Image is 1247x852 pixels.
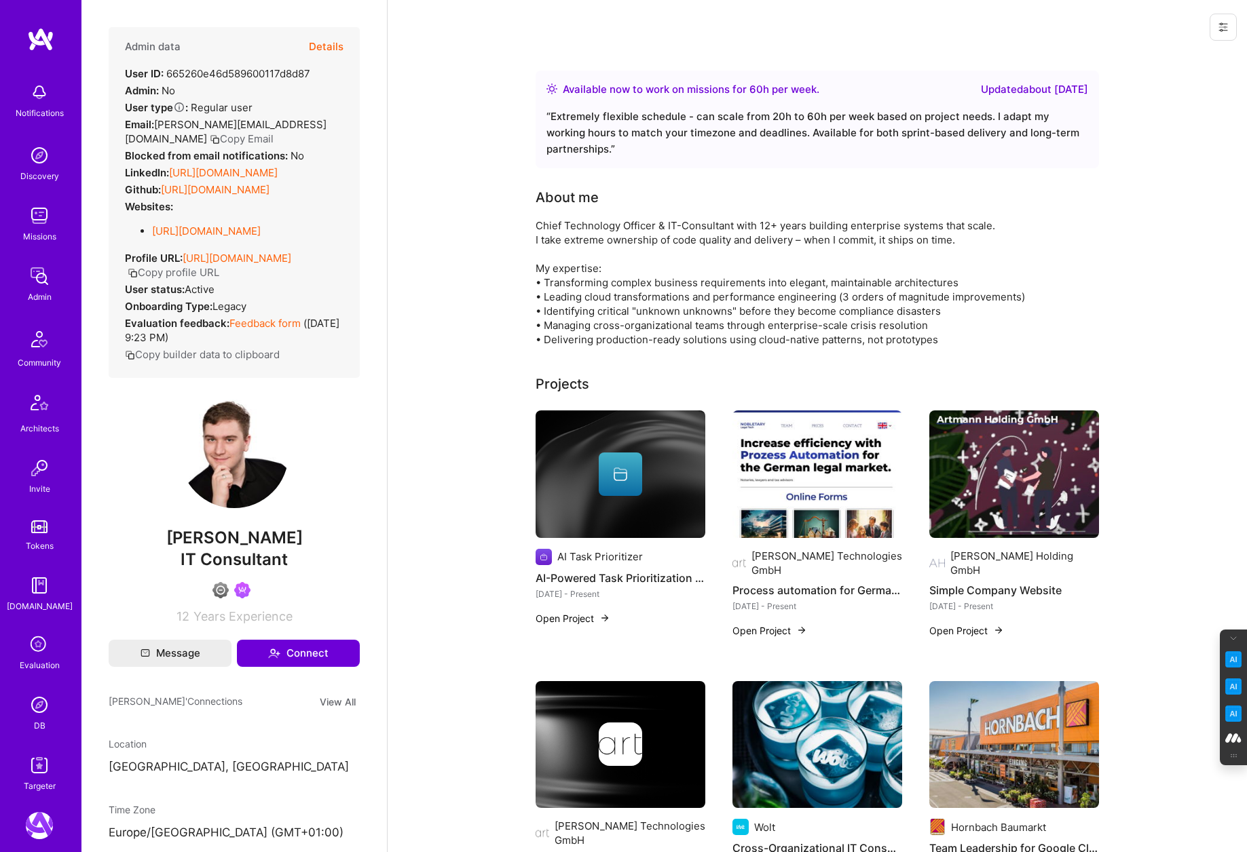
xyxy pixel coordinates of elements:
div: Discovery [20,169,59,183]
h4: Simple Company Website [929,581,1099,599]
i: icon Copy [210,134,220,144]
img: cover [536,681,705,809]
i: icon Connect [268,647,280,659]
strong: Email: [125,118,154,131]
button: Copy Email [210,132,274,146]
button: Message [109,640,231,667]
div: Admin [28,290,52,304]
div: Wolt [754,820,775,834]
img: Invite [26,454,53,482]
div: No [125,149,304,163]
img: Process automation for German Notaries [732,410,902,538]
a: A.Team: Leading A.Team's Marketing & DemandGen [22,812,56,839]
div: 665260e46d589600117d8d87 [125,66,310,81]
h4: AI-Powered Task Prioritization & Cross-Repository Issue Management [536,569,705,587]
a: [URL][DOMAIN_NAME] [169,166,278,179]
div: [PERSON_NAME] Technologies GmbH [751,549,902,577]
strong: Evaluation feedback: [125,317,229,330]
div: Tokens [26,539,54,553]
img: Company logo [732,819,749,835]
div: Hornbach Baumarkt [951,820,1046,834]
i: Help [173,101,185,113]
div: [PERSON_NAME] Holding GmbH [950,549,1099,577]
a: [URL][DOMAIN_NAME] [183,252,291,265]
img: Company logo [929,819,946,835]
img: logo [27,27,54,52]
strong: User ID: [125,67,164,80]
img: tokens [31,520,48,533]
button: Copy builder data to clipboard [125,347,280,362]
div: [DATE] - Present [536,587,705,601]
img: Skill Targeter [26,752,53,779]
img: Been on Mission [234,582,250,598]
span: legacy [212,300,246,313]
div: Projects [536,374,589,394]
button: Open Project [732,623,807,638]
span: 60 [749,83,763,96]
div: About me [536,187,599,208]
img: Key Point Extractor icon [1225,651,1242,667]
i: icon SelectionTeam [26,632,52,658]
img: arrow-right [796,625,807,636]
strong: User type : [125,101,188,114]
strong: Blocked from email notifications: [125,149,291,162]
img: guide book [26,572,53,599]
div: [DATE] - Present [732,599,902,613]
div: DB [34,718,45,733]
div: Community [18,355,61,370]
strong: Websites: [125,200,173,213]
div: Location [109,737,360,751]
strong: LinkedIn: [125,166,169,179]
img: Company logo [732,555,746,571]
div: No [125,83,175,98]
div: Architects [20,421,59,435]
p: [GEOGRAPHIC_DATA], [GEOGRAPHIC_DATA] [109,759,360,775]
p: Europe/[GEOGRAPHIC_DATA] (GMT+01:00 ) [109,825,360,841]
span: [PERSON_NAME]' Connections [109,694,242,710]
img: Jargon Buster icon [1225,705,1242,722]
img: Simple Company Website [929,410,1099,538]
button: Copy profile URL [128,265,219,279]
span: [PERSON_NAME] [109,528,360,548]
img: arrow-right [599,613,610,623]
img: discovery [26,142,53,169]
img: cover [536,410,705,538]
img: teamwork [26,202,53,229]
a: Feedback form [229,317,301,330]
div: Missions [23,229,56,244]
div: Invite [29,482,50,496]
img: Limited Access [212,582,229,598]
img: Community [23,323,56,355]
button: View All [316,694,360,710]
img: Company logo [929,555,945,571]
strong: Github: [125,183,161,196]
span: Years Experience [193,609,293,623]
h4: Admin data [125,41,181,53]
div: “ Extremely flexible schedule - can scale from 20h to 60h per week based on project needs. I adap... [546,109,1088,157]
i: icon Copy [128,268,138,278]
span: 12 [176,609,189,623]
img: bell [26,79,53,106]
button: Details [309,27,343,66]
strong: Profile URL: [125,252,183,265]
img: Team Leadership for Google Cloud Adoption, Data Pipeline Scaling, and E-Commerce Marketplace Plat... [929,681,1099,809]
div: Evaluation [20,658,60,672]
button: Open Project [536,611,610,625]
span: [PERSON_NAME][EMAIL_ADDRESS][DOMAIN_NAME] [125,118,327,145]
button: Open Project [929,623,1004,638]
img: Company logo [536,549,552,565]
div: [DATE] - Present [929,599,1099,613]
div: Regular user [125,100,253,115]
img: arrow-right [993,625,1004,636]
img: Architects [23,389,56,421]
div: Notifications [16,106,64,120]
img: A.Team: Leading A.Team's Marketing & DemandGen [26,812,53,839]
strong: User status: [125,283,185,296]
div: Chief Technology Officer & IT-Consultant with 12+ years building enterprise systems that scale. I... [536,218,1079,347]
span: Time Zone [109,804,155,815]
img: Admin Search [26,691,53,718]
img: admin teamwork [26,263,53,290]
div: ( [DATE] 9:23 PM ) [125,316,343,345]
img: Company logo [536,825,549,841]
strong: Onboarding Type: [125,300,212,313]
